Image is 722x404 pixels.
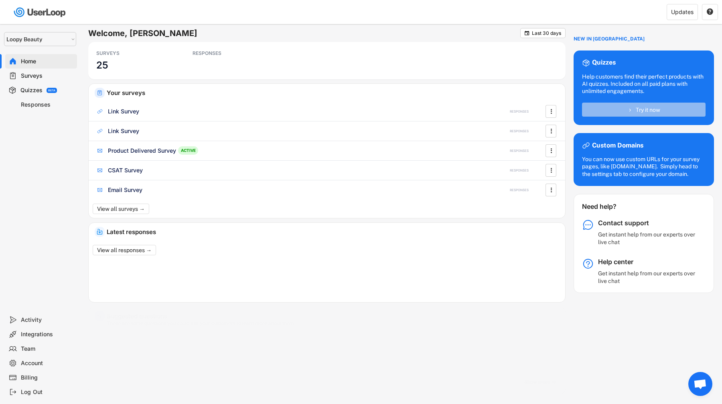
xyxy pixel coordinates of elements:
[706,8,714,16] button: 
[688,372,712,396] div: Open chat
[21,331,74,338] div: Integrations
[598,258,698,266] div: Help center
[592,141,643,150] div: Custom Domains
[510,168,529,173] div: RESPONSES
[547,184,555,196] button: 
[97,313,103,319] img: MagicMajor%20%28Purple%29.svg
[671,9,694,15] div: Updates
[20,87,43,94] div: Quizzes
[178,146,198,155] div: ACTIVE
[510,188,529,192] div: RESPONSES
[550,107,552,115] text: 
[532,31,561,36] div: Last 30 days
[547,145,555,157] button: 
[598,270,698,284] div: Get instant help from our experts over live chat
[107,321,559,326] div: These are some questions you could ask your customers to learn more about them
[582,202,638,211] div: Need help?
[510,149,529,153] div: RESPONSES
[582,73,706,95] div: Help customers find their perfect products with AI quizzes. Included on all paid plans with unlim...
[550,186,552,194] text: 
[550,146,552,155] text: 
[550,127,552,135] text: 
[108,107,139,115] div: Link Survey
[21,388,74,396] div: Log Out
[107,229,559,235] div: Latest responses
[510,109,529,114] div: RESPONSES
[108,127,139,135] div: Link Survey
[521,376,559,388] button: Show more →
[12,4,69,20] img: userloop-logo-01.svg
[93,245,156,255] button: View all responses →
[582,156,706,178] div: You can now use custom URLs for your survey pages, like [DOMAIN_NAME]. Simply head to the setting...
[108,147,176,155] div: Product Delivered Survey
[96,59,108,71] h3: 25
[524,30,530,36] button: 
[598,231,698,245] div: Get instant help from our experts over live chat
[510,129,529,133] div: RESPONSES
[547,164,555,176] button: 
[707,8,713,15] text: 
[21,374,74,382] div: Billing
[21,360,74,367] div: Account
[592,59,616,67] div: Quizzes
[636,107,660,113] span: Try it now
[107,90,559,96] div: Your surveys
[88,28,520,38] h6: Welcome, [PERSON_NAME]
[574,36,645,42] div: NEW IN [GEOGRAPHIC_DATA]
[550,166,552,174] text: 
[21,58,74,65] div: Home
[96,50,168,57] div: SURVEYS
[93,204,149,214] button: View all surveys →
[48,89,55,92] div: BETA
[21,72,74,80] div: Surveys
[582,103,706,117] button: Try it now
[547,125,555,137] button: 
[598,219,698,227] div: Contact support
[107,313,559,319] div: Suggested questions
[525,30,529,36] text: 
[97,229,103,235] img: IncomingMajor.svg
[21,101,74,109] div: Responses
[108,166,143,174] div: CSAT Survey
[193,50,265,57] div: RESPONSES
[21,316,74,324] div: Activity
[547,105,555,117] button: 
[21,345,74,353] div: Team
[108,186,142,194] div: Email Survey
